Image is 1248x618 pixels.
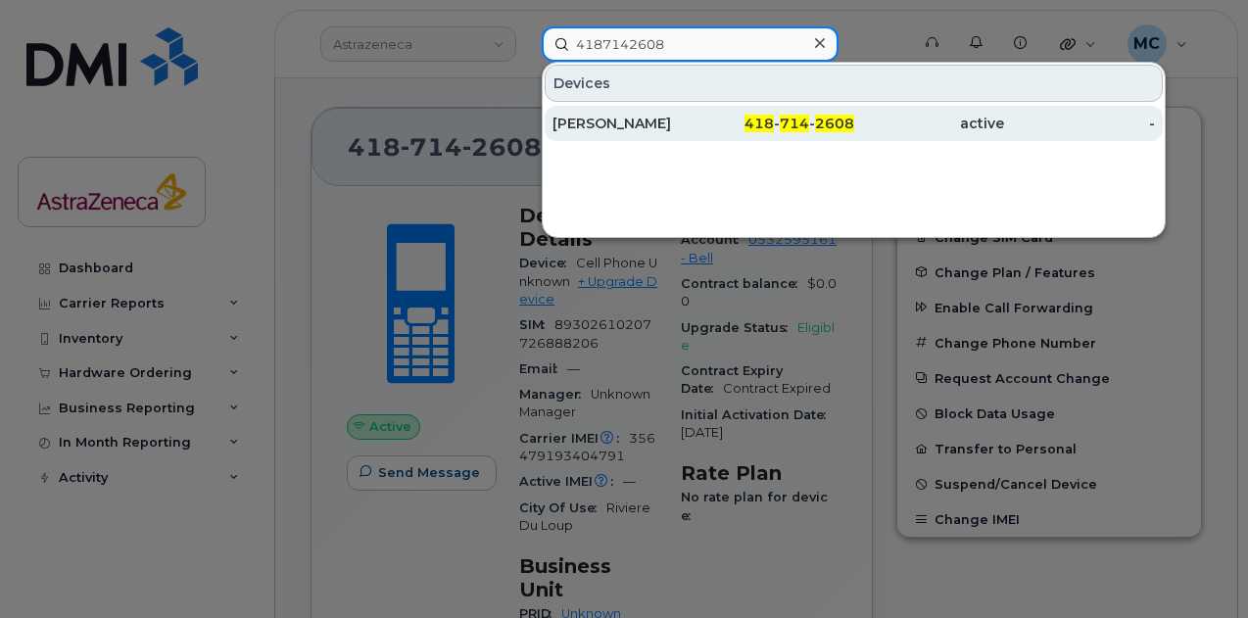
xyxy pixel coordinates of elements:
span: 714 [780,115,809,132]
span: 418 [744,115,774,132]
span: 2608 [815,115,854,132]
div: Devices [545,65,1163,102]
div: active [854,114,1005,133]
div: [PERSON_NAME] [552,114,703,133]
div: - [1004,114,1155,133]
input: Find something... [542,26,839,62]
a: [PERSON_NAME]418-714-2608active- [545,106,1163,141]
div: - - [703,114,854,133]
